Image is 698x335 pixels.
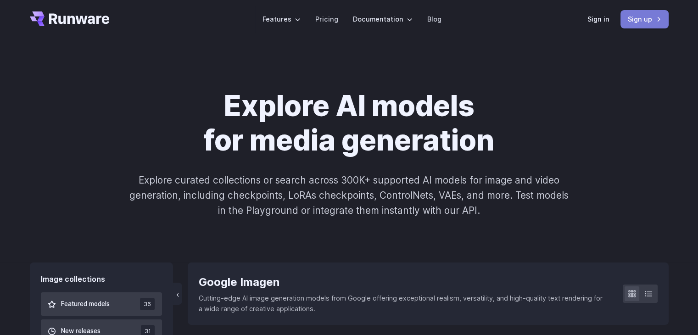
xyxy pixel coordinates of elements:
[140,298,155,310] span: 36
[353,14,413,24] label: Documentation
[315,14,338,24] a: Pricing
[125,173,572,218] p: Explore curated collections or search across 300K+ supported AI models for image and video genera...
[587,14,609,24] a: Sign in
[94,89,605,158] h1: Explore AI models for media generation
[173,283,182,305] button: ‹
[41,274,162,285] div: Image collections
[61,299,110,309] span: Featured models
[427,14,441,24] a: Blog
[199,293,608,314] p: Cutting-edge AI image generation models from Google offering exceptional realism, versatility, an...
[30,11,110,26] a: Go to /
[199,274,608,291] div: Google Imagen
[262,14,301,24] label: Features
[620,10,669,28] a: Sign up
[41,292,162,316] button: Featured models 36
